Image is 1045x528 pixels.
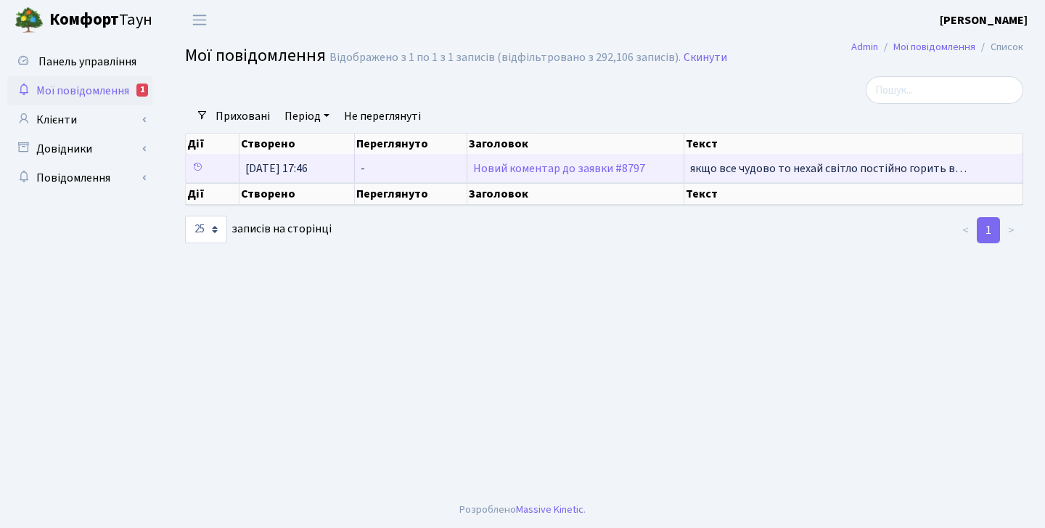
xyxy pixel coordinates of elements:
[893,39,975,54] a: Мої повідомлення
[210,104,276,129] a: Приховані
[239,183,355,205] th: Створено
[181,8,218,32] button: Переключити навігацію
[15,6,44,35] img: logo.png
[38,54,136,70] span: Панель управління
[49,8,119,31] b: Комфорт
[245,161,308,176] span: [DATE] 17:46
[516,502,583,517] a: Massive Kinetic
[851,39,878,54] a: Admin
[467,134,685,154] th: Заголовок
[329,51,681,65] div: Відображено з 1 по 1 з 1 записів (відфільтровано з 292,106 записів).
[467,183,685,205] th: Заголовок
[690,161,967,176] span: якщо все чудово то нехай світло постійно горить в…
[7,76,152,105] a: Мої повідомлення1
[355,134,467,154] th: Переглянуто
[186,134,239,154] th: Дії
[684,183,1023,205] th: Текст
[136,84,148,97] div: 1
[186,183,239,205] th: Дії
[975,39,1023,55] li: Список
[940,12,1028,28] b: [PERSON_NAME]
[977,217,1000,243] a: 1
[7,134,152,163] a: Довідники
[459,502,586,518] div: Розроблено .
[866,76,1023,104] input: Пошук...
[684,51,727,65] a: Скинути
[239,134,355,154] th: Створено
[473,161,645,176] a: Новий коментар до заявки #8797
[7,47,152,76] a: Панель управління
[355,183,467,205] th: Переглянуто
[185,216,227,243] select: записів на сторінці
[829,32,1045,62] nav: breadcrumb
[361,161,365,176] span: -
[36,83,129,99] span: Мої повідомлення
[49,8,152,33] span: Таун
[7,105,152,134] a: Клієнти
[185,43,326,68] span: Мої повідомлення
[185,216,332,243] label: записів на сторінці
[940,12,1028,29] a: [PERSON_NAME]
[684,134,1023,154] th: Текст
[338,104,427,129] a: Не переглянуті
[7,163,152,192] a: Повідомлення
[279,104,335,129] a: Період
